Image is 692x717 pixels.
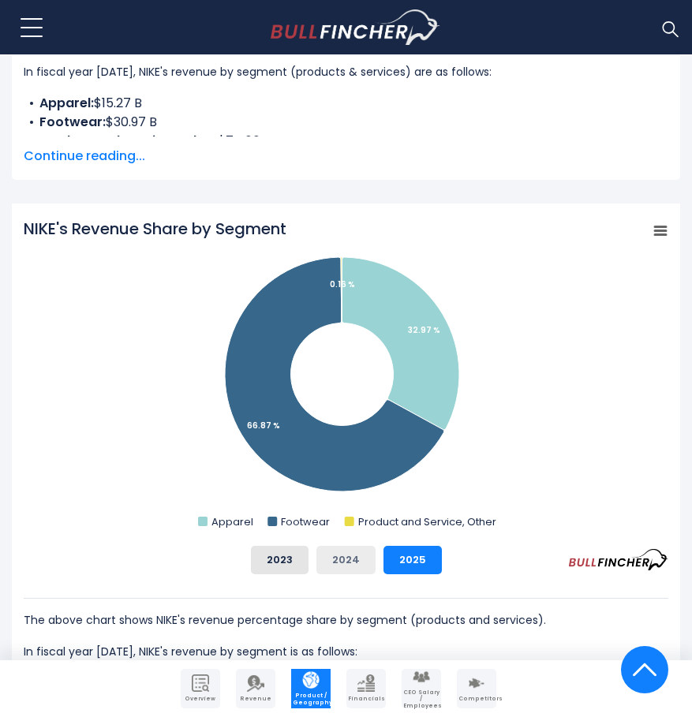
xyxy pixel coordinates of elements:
span: Overview [182,696,219,702]
span: Continue reading... [24,147,668,166]
b: Apparel: [39,94,94,112]
tspan: 0.16 % [330,278,355,290]
a: Company Competitors [457,669,496,708]
button: 2025 [383,546,442,574]
span: Product / Geography [293,693,329,706]
img: bullfincher logo [271,9,440,46]
a: Company Employees [402,669,441,708]
text: Product and Service, Other [358,514,496,529]
li: $30.97 B [24,113,668,132]
li: $74.00 M [24,132,668,151]
p: In fiscal year [DATE], NIKE's revenue by segment (products & services) are as follows: [24,62,668,81]
span: Financials [348,696,384,702]
button: 2023 [251,546,309,574]
b: Footwear: [39,113,106,131]
li: $15.27 B [24,94,668,113]
text: Apparel [211,514,253,529]
a: Go to homepage [271,9,440,46]
a: Company Overview [181,669,220,708]
b: Product and Service, Other: [39,132,218,150]
p: In fiscal year [DATE], NIKE's revenue by segment is as follows: [24,642,668,661]
tspan: 66.87 % [247,420,280,431]
tspan: 32.97 % [408,324,440,336]
a: Company Product/Geography [291,669,331,708]
span: Competitors [458,696,495,702]
p: The above chart shows NIKE's revenue percentage share by segment (products and services). [24,611,668,629]
span: CEO Salary / Employees [403,689,440,709]
button: 2024 [316,546,376,574]
text: Footwear [281,514,330,529]
tspan: NIKE's Revenue Share by Segment [24,218,286,240]
span: Revenue [238,696,274,702]
a: Company Revenue [236,669,275,708]
a: Company Financials [346,669,386,708]
svg: NIKE's Revenue Share by Segment [24,218,668,533]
